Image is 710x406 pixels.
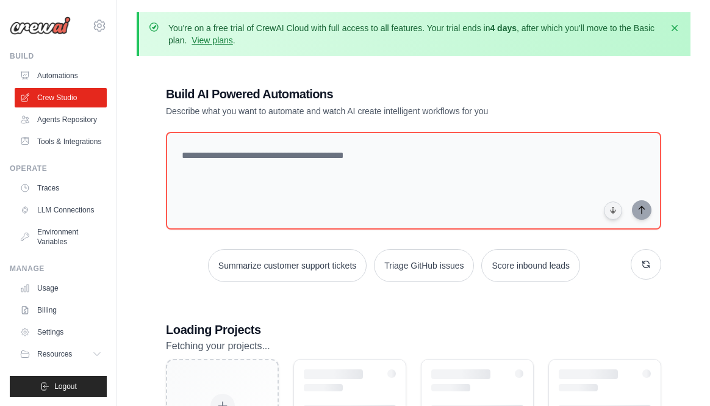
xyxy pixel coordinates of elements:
button: Click to speak your automation idea [604,201,622,220]
span: Logout [54,382,77,391]
span: Resources [37,349,72,359]
a: Agents Repository [15,110,107,129]
button: Get new suggestions [631,249,661,280]
a: LLM Connections [15,200,107,220]
button: Triage GitHub issues [374,249,474,282]
a: Automations [15,66,107,85]
div: Build [10,51,107,61]
div: Manage [10,264,107,274]
img: Logo [10,16,71,35]
p: You're on a free trial of CrewAI Cloud with full access to all features. Your trial ends in , aft... [168,22,661,46]
a: View plans [192,35,232,45]
a: Tools & Integrations [15,132,107,151]
button: Logout [10,376,107,397]
h1: Build AI Powered Automations [166,85,576,103]
h3: Loading Projects [166,321,661,338]
a: Billing [15,300,107,320]
a: Usage [15,278,107,298]
a: Settings [15,322,107,342]
button: Resources [15,344,107,364]
a: Traces [15,178,107,198]
a: Environment Variables [15,222,107,252]
strong: 4 days [490,23,517,33]
div: Operate [10,164,107,173]
a: Crew Studio [15,88,107,107]
p: Describe what you want to automate and watch AI create intelligent workflows for you [166,105,576,117]
button: Summarize customer support tickets [208,249,367,282]
button: Score inbound leads [481,249,580,282]
p: Fetching your projects... [166,338,661,354]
